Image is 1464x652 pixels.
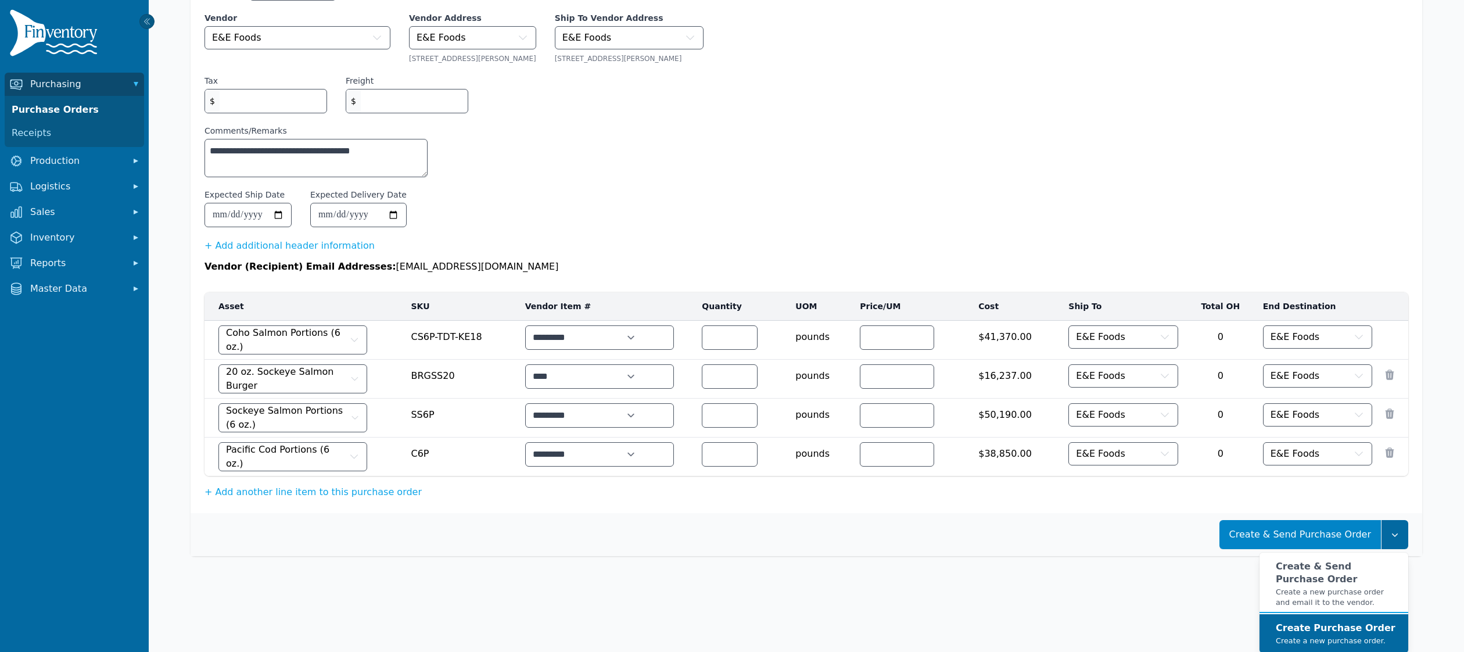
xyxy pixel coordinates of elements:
span: Sockeye Salmon Portions (6 oz.) [226,404,348,432]
th: End Destination [1256,292,1380,321]
span: E&E Foods [1076,447,1125,461]
label: Vendor Address [409,12,536,24]
button: E&E Foods [1263,325,1373,349]
th: Cost [971,292,1061,321]
span: 20 oz. Sockeye Salmon Burger [226,365,347,393]
button: Master Data [5,277,144,300]
span: [EMAIL_ADDRESS][DOMAIN_NAME] [396,261,559,272]
button: E&E Foods [1263,403,1373,427]
span: E&E Foods [1271,408,1319,422]
a: Purchase Orders [7,98,142,121]
button: Inventory [5,226,144,249]
button: Pacific Cod Portions (6 oz.) [218,442,367,471]
td: 0 [1185,399,1256,438]
label: Tax [204,75,218,87]
span: Logistics [30,180,123,194]
strong: Create & Send Purchase Order [1276,561,1357,585]
span: Purchasing [30,77,123,91]
button: Sockeye Salmon Portions (6 oz.) [218,403,367,432]
th: Total OH [1185,292,1256,321]
span: E&E Foods [212,31,261,45]
a: Receipts [7,121,142,145]
button: E&E Foods [555,26,704,49]
label: Comments/Remarks [204,125,428,137]
span: Master Data [30,282,123,296]
td: SS6P [404,399,518,438]
span: $50,190.00 [978,403,1054,422]
span: E&E Foods [1271,330,1319,344]
span: $16,237.00 [978,364,1054,383]
button: Sales [5,200,144,224]
span: $38,850.00 [978,442,1054,461]
th: Price/UM [853,292,971,321]
button: Logistics [5,175,144,198]
span: E&E Foods [1271,369,1319,383]
button: E&E Foods [409,26,536,49]
button: Reports [5,252,144,275]
span: E&E Foods [562,31,611,45]
td: C6P [404,438,518,477]
span: E&E Foods [1271,447,1319,461]
span: pounds [795,403,846,422]
span: $41,370.00 [978,325,1054,344]
button: + Add another line item to this purchase order [204,485,422,499]
button: 20 oz. Sockeye Salmon Burger [218,364,367,393]
span: $ [205,89,220,113]
td: BRGSS20 [404,360,518,399]
button: E&E Foods [1068,403,1178,427]
span: Sales [30,205,123,219]
td: 0 [1185,321,1256,360]
button: + Add additional header information [204,239,375,253]
td: 0 [1185,438,1256,477]
span: Inventory [30,231,123,245]
span: Vendor (Recipient) Email Addresses: [204,261,396,272]
button: E&E Foods [1263,442,1373,465]
button: E&E Foods [1068,325,1178,349]
label: Vendor [204,12,390,24]
span: pounds [795,442,846,461]
th: Ship To [1061,292,1185,321]
th: SKU [404,292,518,321]
label: Expected Ship Date [204,189,285,200]
button: E&E Foods [1068,442,1178,465]
span: Pacific Cod Portions (6 oz.) [226,443,346,471]
button: Coho Salmon Portions (6 oz.) [218,325,367,354]
span: pounds [795,364,846,383]
span: Coho Salmon Portions (6 oz.) [226,326,347,354]
th: Quantity [695,292,788,321]
img: Finventory [9,9,102,61]
span: E&E Foods [1076,369,1125,383]
th: UOM [788,292,853,321]
button: Create & Send Purchase Order [1219,520,1381,549]
label: Freight [346,75,374,87]
label: Expected Delivery Date [310,189,407,200]
small: Create a new purchase order. [1276,636,1395,646]
span: Reports [30,256,123,270]
th: Asset [204,292,404,321]
button: Production [5,149,144,173]
small: Create a new purchase order and email it to the vendor. [1276,587,1399,607]
th: Vendor Item # [518,292,695,321]
button: Remove [1384,447,1395,458]
span: E&E Foods [1076,408,1125,422]
span: pounds [795,325,846,344]
button: Remove [1384,369,1395,381]
strong: Create Purchase Order [1276,622,1395,633]
button: E&E Foods [1068,364,1178,388]
button: Purchasing [5,73,144,96]
span: Production [30,154,123,168]
td: 0 [1185,360,1256,399]
div: [STREET_ADDRESS][PERSON_NAME] [409,54,536,63]
label: Ship To Vendor Address [555,12,704,24]
button: E&E Foods [1263,364,1373,388]
button: Remove [1384,408,1395,420]
button: E&E Foods [204,26,390,49]
td: CS6P-TDT-KE18 [404,321,518,360]
span: $ [346,89,361,113]
span: E&E Foods [1076,330,1125,344]
div: [STREET_ADDRESS][PERSON_NAME] [555,54,704,63]
span: E&E Foods [417,31,465,45]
